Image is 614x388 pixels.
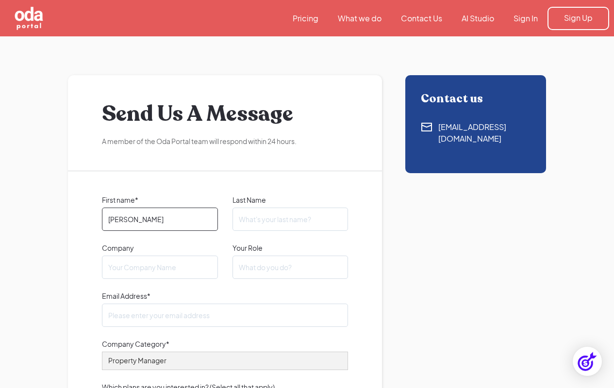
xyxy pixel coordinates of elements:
a: What we do [328,13,391,24]
label: Your Role [232,242,348,253]
div: A member of the Oda Portal team will respond within 24 hours. [102,136,348,146]
div: Sign Up [564,13,593,23]
a: Pricing [283,13,328,24]
input: What's your last name? [232,208,348,231]
img: Contact using email [421,121,432,133]
input: What do you do? [232,256,348,279]
label: Email Address* [102,291,348,301]
div: Contact us [421,92,531,106]
label: First name* [102,194,218,205]
label: Company [102,242,218,253]
input: Please enter your email address [102,304,348,327]
h1: Send Us A Message [102,99,348,129]
input: Your Company Name [102,256,218,279]
a: AI Studio [452,13,504,24]
div: [EMAIL_ADDRESS][DOMAIN_NAME] [438,121,531,145]
label: Last Name [232,194,348,205]
a: Contact using email[EMAIL_ADDRESS][DOMAIN_NAME] [421,121,531,145]
label: Company Category* [102,339,348,349]
a: home [5,6,97,31]
a: Contact Us [391,13,452,24]
a: Sign In [504,13,548,24]
a: Sign Up [548,7,609,30]
input: What's your first name? [102,208,218,231]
